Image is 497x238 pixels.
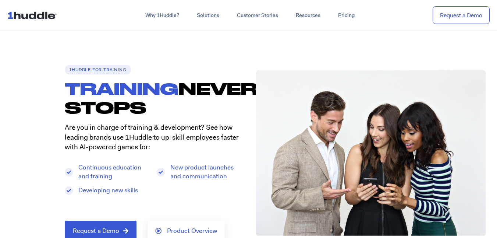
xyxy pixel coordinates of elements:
[433,6,490,24] a: Request a Demo
[168,163,241,181] span: New product launches and communication
[77,163,149,181] span: Continuous education and training
[329,9,363,22] a: Pricing
[73,228,119,234] span: Request a Demo
[188,9,228,22] a: Solutions
[287,9,329,22] a: Resources
[65,79,249,117] h1: NEVER STOPS
[228,9,287,22] a: Customer Stories
[136,9,188,22] a: Why 1Huddle?
[167,228,217,234] span: Product Overview
[65,79,178,98] span: TRAINING
[65,65,131,74] h6: 1Huddle for TRAINING
[65,123,241,152] p: Are you in charge of training & development? See how leading brands use 1Huddle to up-skill emplo...
[7,8,60,22] img: ...
[77,186,138,195] span: Developing new skills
